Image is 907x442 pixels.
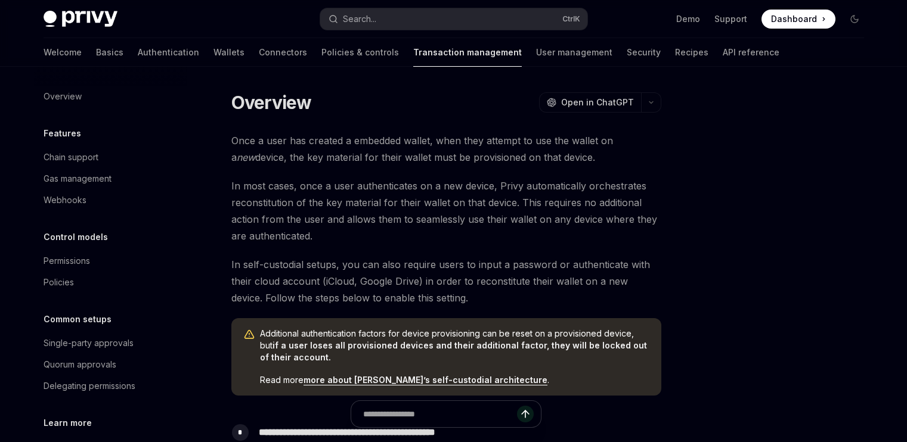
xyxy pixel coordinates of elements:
div: Chain support [44,150,98,164]
span: Once a user has created a embedded wallet, when they attempt to use the wallet on a device, the k... [231,132,661,166]
button: Send message [517,406,534,422]
a: Authentication [138,38,199,67]
svg: Warning [243,329,255,341]
div: Webhooks [44,193,86,207]
span: In self-custodial setups, you can also require users to input a password or authenticate with the... [231,256,661,306]
img: dark logo [44,11,117,27]
a: Single-party approvals [34,332,187,354]
span: Read more . [260,374,649,386]
div: Overview [44,89,82,104]
a: Security [627,38,661,67]
a: Wallets [213,38,244,67]
button: Toggle dark mode [845,10,864,29]
a: Demo [676,13,700,25]
a: Connectors [259,38,307,67]
a: Delegating permissions [34,375,187,397]
div: Policies [44,275,74,290]
a: Support [714,13,747,25]
a: API reference [723,38,779,67]
h1: Overview [231,92,312,113]
div: Single-party approvals [44,336,134,350]
a: Policies [34,272,187,293]
span: In most cases, once a user authenticates on a new device, Privy automatically orchestrates recons... [231,178,661,244]
span: Open in ChatGPT [561,97,634,108]
div: Search... [343,12,376,26]
a: more about [PERSON_NAME]’s self-custodial architecture [304,375,547,385]
h5: Common setups [44,312,112,326]
a: Webhooks [34,189,187,211]
div: Quorum approvals [44,357,116,372]
button: Search...CtrlK [320,8,587,30]
strong: if a user loses all provisioned devices and their additional factor, they will be locked out of t... [260,340,647,362]
h5: Control models [44,230,108,244]
h5: Learn more [44,416,92,430]
a: Recipes [675,38,708,67]
a: Overview [34,86,187,107]
span: Ctrl K [562,14,580,24]
a: Permissions [34,250,187,272]
h5: Features [44,126,81,141]
a: Transaction management [413,38,522,67]
a: Chain support [34,147,187,168]
div: Permissions [44,254,90,268]
a: Quorum approvals [34,354,187,375]
a: User management [536,38,612,67]
a: Dashboard [761,10,835,29]
a: Policies & controls [321,38,399,67]
span: Dashboard [771,13,817,25]
div: Gas management [44,172,112,186]
div: Delegating permissions [44,379,135,393]
button: Open in ChatGPT [539,92,641,113]
a: Gas management [34,168,187,189]
a: Basics [96,38,123,67]
em: new [237,151,255,163]
a: Welcome [44,38,82,67]
span: Additional authentication factors for device provisioning can be reset on a provisioned device, but [260,328,649,363]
